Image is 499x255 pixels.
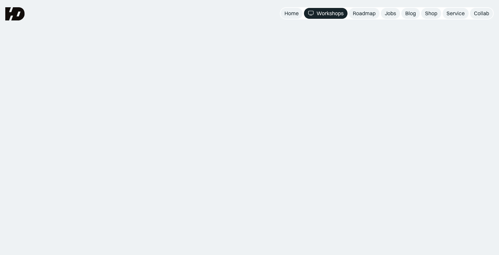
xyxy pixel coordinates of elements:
a: Collab [470,8,493,19]
div: Roadmap [353,10,376,17]
div: Workshops [316,10,344,17]
div: Service [447,10,465,17]
a: Service [443,8,469,19]
div: Jobs [385,10,396,17]
div: Home [284,10,299,17]
a: Blog [401,8,420,19]
a: Jobs [381,8,400,19]
a: Home [281,8,303,19]
div: Collab [474,10,489,17]
div: Blog [405,10,416,17]
a: Roadmap [349,8,380,19]
div: Shop [425,10,437,17]
a: Shop [421,8,441,19]
a: Workshops [304,8,348,19]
